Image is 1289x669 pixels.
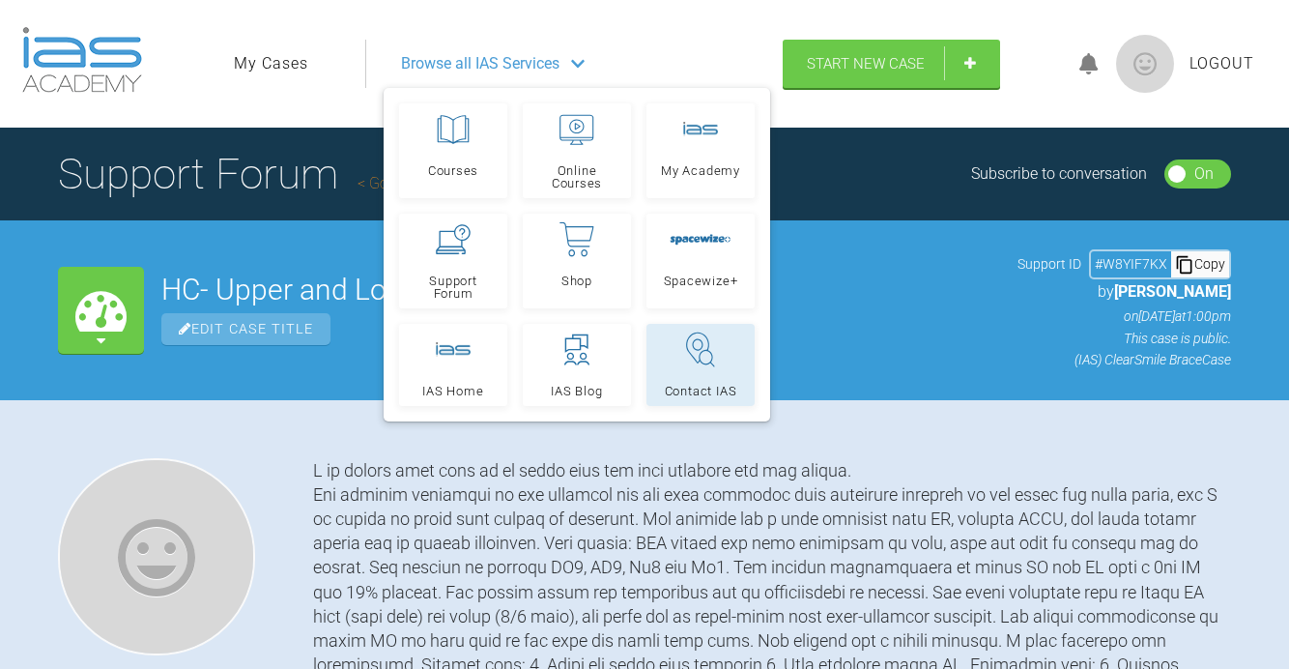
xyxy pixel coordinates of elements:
[661,164,740,177] span: My Academy
[523,324,631,406] a: IAS Blog
[58,458,255,655] img: Tracey Campbell
[646,103,755,198] a: My Academy
[408,275,499,300] span: Support Forum
[399,324,507,406] a: IAS Home
[1194,161,1214,187] div: On
[1091,253,1171,275] div: # W8YIF7KX
[531,164,622,189] span: Online Courses
[1114,282,1231,301] span: [PERSON_NAME]
[783,40,1000,88] a: Start New Case
[1017,253,1081,275] span: Support ID
[1017,305,1231,327] p: on [DATE] at 1:00pm
[664,275,738,287] span: Spacewize+
[161,313,330,345] span: Edit Case Title
[523,214,631,308] a: Shop
[1189,51,1254,76] a: Logout
[58,140,557,208] h1: Support Forum
[523,103,631,198] a: Online Courses
[428,164,478,177] span: Courses
[646,324,755,406] a: Contact IAS
[665,385,737,397] span: Contact IAS
[646,214,755,308] a: Spacewize+
[1017,349,1231,370] p: (IAS) ClearSmile Brace Case
[551,385,602,397] span: IAS Blog
[422,385,483,397] span: IAS Home
[807,55,925,73] span: Start New Case
[1171,251,1229,276] div: Copy
[561,275,592,287] span: Shop
[399,103,507,198] a: Courses
[22,27,142,93] img: logo-light.3e3ef733.png
[399,214,507,308] a: Support Forum
[1017,279,1231,305] p: by
[971,161,1147,187] div: Subscribe to conversation
[401,51,559,76] span: Browse all IAS Services
[1116,35,1174,93] img: profile.png
[234,51,308,76] a: My Cases
[1017,328,1231,349] p: This case is public.
[358,174,557,192] a: Go back to IAS Fixed Braces
[161,276,1000,305] h2: HC- Upper and Lower arch crowding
